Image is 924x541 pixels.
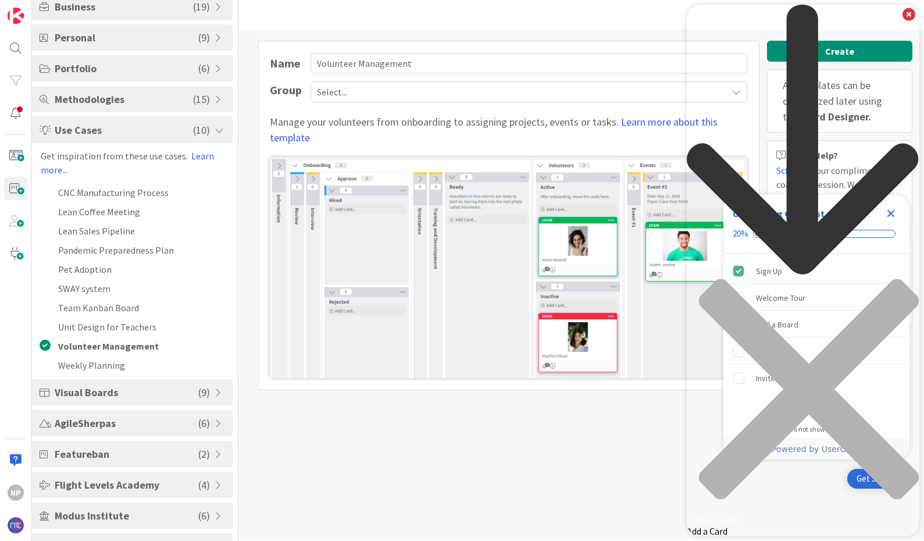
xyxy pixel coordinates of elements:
span: ( 9 ) [198,385,210,400]
div: Manage your volunteers from onboarding to assigning projects, events or tasks. [270,114,747,145]
span: Visual Boards [55,385,198,400]
img: avatar [8,517,24,533]
li: Unit Design for Teachers [32,317,233,336]
span: Portfolio [55,60,198,76]
span: Select... [317,84,721,100]
img: Visit kanbanzone.com [8,8,24,24]
span: ( 6 ) [198,508,210,524]
span: ( 6 ) [198,60,210,76]
span: ( 15 ) [193,91,210,107]
span: ( 10 ) [193,122,210,138]
li: Pandemic Preparedness Plan [32,240,233,259]
span: ( 6 ) [198,415,210,431]
div: Get inspiration from these use cases. [32,149,233,177]
li: CNC Manufacturing Process [32,183,233,202]
span: Support [24,2,53,16]
div: Name [270,55,305,72]
span: Personal [55,30,198,45]
li: SWAY system [32,279,233,298]
li: Pet Adoption [32,259,233,279]
li: Weekly Planning [32,355,233,375]
span: Featureban [55,446,198,462]
li: Lean Sales Pipeline [32,221,233,240]
li: Volunteer Management [32,336,233,355]
span: ( 9 ) [198,30,210,45]
img: Volunteer Management [270,157,747,378]
span: Methodologies [55,91,193,107]
span: AgileSherpas [55,415,198,431]
div: NP [8,485,24,501]
li: Lean Coffee Meeting [32,202,233,221]
span: Use Cases [55,122,193,138]
span: ( 4 ) [198,477,210,493]
span: Flight Levels Academy [55,477,198,493]
span: Group [270,81,305,102]
span: ( 2 ) [198,446,210,462]
li: Team Kanban Board [32,298,233,317]
span: Modus Institute [55,508,198,524]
